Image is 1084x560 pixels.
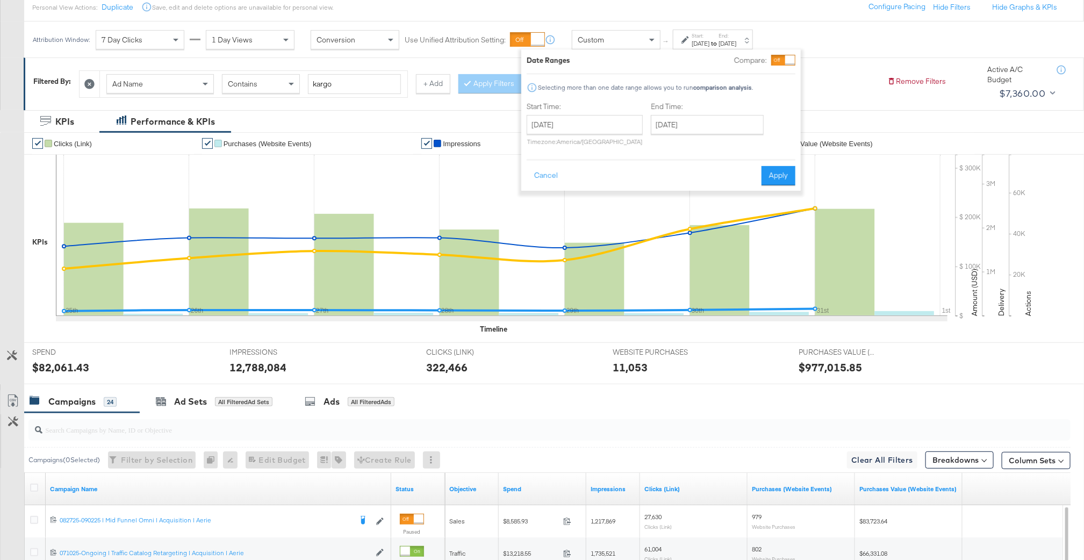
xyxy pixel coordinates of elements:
div: Filtered By: [33,76,71,87]
label: Start Time: [527,102,643,112]
span: Conversion [317,35,355,45]
span: Contains [228,79,257,89]
label: End Time: [651,102,768,112]
span: $83,723.64 [859,517,887,525]
div: 322,466 [426,360,468,375]
div: [DATE] [719,39,736,48]
button: Duplicate [102,2,133,12]
span: PURCHASES VALUE (WEBSITE EVENTS) [799,347,880,357]
a: The total value of the purchase actions tracked by your Custom Audience pixel on your website aft... [859,485,958,493]
button: Cancel [527,166,565,185]
span: 61,004 [644,545,662,553]
span: SPEND [32,347,113,357]
text: Actions [1023,291,1033,316]
button: $7,360.00 [995,85,1058,102]
span: 1,217,869 [591,517,615,525]
div: Timeline [480,324,507,334]
a: ✔ [202,138,213,149]
div: Save, edit and delete options are unavailable for personal view. [152,3,333,12]
button: Apply [762,166,795,185]
div: All Filtered Ads [348,397,394,407]
div: Date Ranges [527,55,570,66]
a: Shows the current state of your Ad Campaign. [396,485,441,493]
a: The number of times your ad was served. On mobile apps an ad is counted as served the first time ... [591,485,636,493]
div: Performance & KPIs [131,116,215,128]
div: Ad Sets [174,396,207,408]
a: ✔ [421,138,432,149]
text: Delivery [996,289,1006,316]
div: Personal View Actions: [32,3,97,12]
span: Clicks (Link) [54,140,92,148]
a: 082725-090225 | Mid Funnel Omni | Acquisition | Aerie [60,516,351,527]
div: [DATE] [692,39,709,48]
button: Hide Filters [933,2,971,12]
div: 082725-090225 | Mid Funnel Omni | Acquisition | Aerie [60,516,351,525]
p: Timezone: America/[GEOGRAPHIC_DATA] [527,138,643,146]
a: Your campaign's objective. [449,485,494,493]
a: The number of clicks on links appearing on your ad or Page that direct people to your sites off F... [644,485,743,493]
div: $7,360.00 [999,85,1046,102]
div: Ads [324,396,340,408]
span: Sales [449,517,465,525]
button: Clear All Filters [847,451,917,469]
text: Amount (USD) [970,269,979,316]
a: 071025-Ongoing | Traffic Catalog Retargeting | Acquisition | Aerie [60,549,370,558]
span: $13,218.55 [503,549,559,557]
div: All Filtered Ad Sets [215,397,272,407]
span: Custom [578,35,604,45]
span: Purchases Value (Website Events) [765,140,873,148]
div: Campaigns ( 0 Selected) [28,455,100,465]
div: 12,788,084 [229,360,286,375]
div: 11,053 [613,360,648,375]
strong: to [709,39,719,47]
div: Active A/C Budget [987,64,1046,84]
label: Start: [692,32,709,39]
button: + Add [416,74,450,94]
button: Column Sets [1002,452,1071,469]
input: Enter a search term [308,74,401,94]
span: Purchases (Website Events) [224,140,312,148]
div: 24 [104,397,117,407]
div: KPIs [55,116,74,128]
span: IMPRESSIONS [229,347,310,357]
span: Ad Name [112,79,143,89]
label: End: [719,32,736,39]
strong: comparison analysis [693,83,752,91]
span: Clear All Filters [851,454,913,467]
button: Hide Graphs & KPIs [992,2,1057,12]
span: $66,331.08 [859,549,887,557]
div: $82,061.43 [32,360,89,375]
span: 1 Day Views [212,35,253,45]
span: Impressions [443,140,480,148]
sub: Clicks (Link) [644,523,672,530]
span: ↑ [662,40,672,44]
sub: Website Purchases [752,523,795,530]
button: Remove Filters [887,76,946,87]
span: CLICKS (LINK) [426,347,507,357]
div: Attribution Window: [32,36,90,44]
label: Use Unified Attribution Setting: [405,35,506,45]
a: The number of times a purchase was made tracked by your Custom Audience pixel on your website aft... [752,485,851,493]
div: Selecting more than one date range allows you to run . [537,84,753,91]
div: KPIs [32,237,48,247]
span: 802 [752,545,762,553]
span: 7 Day Clicks [102,35,142,45]
span: 27,630 [644,513,662,521]
div: $977,015.85 [799,360,863,375]
span: WEBSITE PURCHASES [613,347,693,357]
button: Breakdowns [925,451,994,469]
a: The total amount spent to date. [503,485,582,493]
label: Compare: [734,55,767,66]
span: 1,735,521 [591,549,615,557]
span: $8,585.93 [503,517,559,525]
div: 0 [204,451,223,469]
a: ✔ [32,138,43,149]
a: Your campaign name. [50,485,387,493]
label: Paused [400,528,424,535]
span: 979 [752,513,762,521]
input: Search Campaigns by Name, ID or Objective [42,415,974,436]
span: Traffic [449,549,465,557]
div: Campaigns [48,396,96,408]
